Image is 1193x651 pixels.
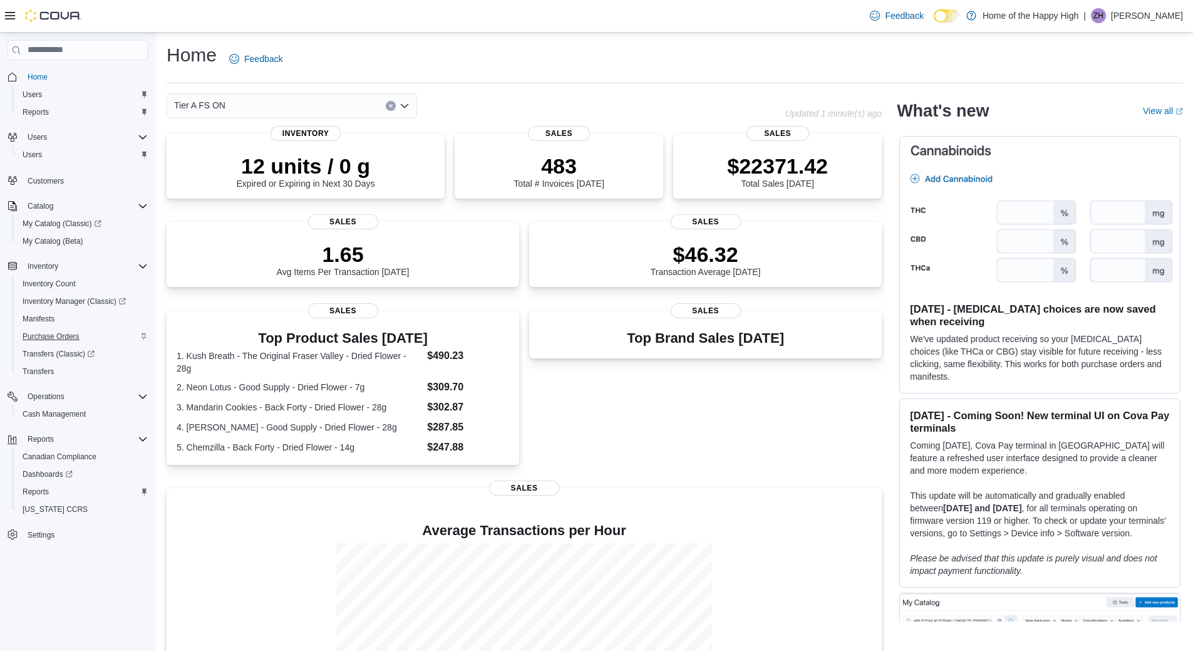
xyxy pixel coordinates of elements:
[23,409,86,419] span: Cash Management
[785,108,882,118] p: Updated 1 minute(s) ago
[386,101,396,111] button: Clear input
[910,333,1170,383] p: We've updated product receiving so your [MEDICAL_DATA] choices (like THCa or CBG) stay visible fo...
[18,346,148,362] span: Transfers (Classic)
[167,43,217,68] h1: Home
[237,154,375,189] div: Expired or Expiring in Next 30 Days
[18,294,148,309] span: Inventory Manager (Classic)
[18,105,54,120] a: Reports
[18,294,131,309] a: Inventory Manager (Classic)
[18,364,148,379] span: Transfers
[224,46,287,71] a: Feedback
[23,331,80,341] span: Purchase Orders
[13,501,153,518] button: [US_STATE] CCRS
[910,489,1170,539] p: This update will be automatically and gradually enabled between , for all terminals operating on ...
[23,279,76,289] span: Inventory Count
[23,432,148,447] span: Reports
[271,126,341,141] span: Inventory
[13,448,153,466] button: Canadian Compliance
[23,389,148,404] span: Operations
[23,199,148,214] span: Catalog
[910,409,1170,434] h3: [DATE] - Coming Soon! New terminal UI on Cova Pay terminals
[1143,106,1183,116] a: View allExternal link
[23,528,59,543] a: Settings
[18,449,101,464] a: Canadian Compliance
[18,87,148,102] span: Users
[23,107,49,117] span: Reports
[865,3,928,28] a: Feedback
[727,154,828,179] p: $22371.42
[13,483,153,501] button: Reports
[23,367,54,377] span: Transfers
[18,346,100,362] a: Transfers (Classic)
[174,98,225,113] span: Tier A FS ON
[23,259,63,274] button: Inventory
[244,53,282,65] span: Feedback
[23,389,70,404] button: Operations
[23,296,126,306] span: Inventory Manager (Classic)
[23,349,95,359] span: Transfers (Classic)
[3,68,153,86] button: Home
[427,400,509,415] dd: $302.87
[18,502,93,517] a: [US_STATE] CCRS
[18,311,148,326] span: Manifests
[910,439,1170,477] p: Coming [DATE], Cova Pay terminal in [GEOGRAPHIC_DATA] will feature a refreshed user interface des...
[18,147,148,162] span: Users
[514,154,604,179] p: 483
[23,70,53,85] a: Home
[18,87,47,102] a: Users
[671,303,741,318] span: Sales
[18,467,148,482] span: Dashboards
[727,154,828,189] div: Total Sales [DATE]
[28,176,64,186] span: Customers
[23,469,73,479] span: Dashboards
[1111,8,1183,23] p: [PERSON_NAME]
[1175,108,1183,115] svg: External link
[528,126,591,141] span: Sales
[943,503,1021,513] strong: [DATE] and [DATE]
[18,276,81,291] a: Inventory Count
[23,236,83,246] span: My Catalog (Beta)
[23,69,148,85] span: Home
[13,103,153,121] button: Reports
[277,242,410,277] div: Avg Items Per Transaction [DATE]
[3,128,153,146] button: Users
[897,101,989,121] h2: What's new
[18,105,148,120] span: Reports
[177,421,422,434] dt: 4. [PERSON_NAME] - Good Supply - Dried Flower - 28g
[3,197,153,215] button: Catalog
[400,101,410,111] button: Open list of options
[1083,8,1086,23] p: |
[308,214,378,229] span: Sales
[308,303,378,318] span: Sales
[23,259,148,274] span: Inventory
[13,293,153,310] a: Inventory Manager (Classic)
[18,311,59,326] a: Manifests
[13,405,153,423] button: Cash Management
[23,130,52,145] button: Users
[23,487,49,497] span: Reports
[18,216,148,231] span: My Catalog (Classic)
[910,303,1170,328] h3: [DATE] - [MEDICAL_DATA] choices are now saved when receiving
[18,502,148,517] span: Washington CCRS
[28,261,58,271] span: Inventory
[13,146,153,164] button: Users
[13,345,153,363] a: Transfers (Classic)
[18,234,148,249] span: My Catalog (Beta)
[18,467,78,482] a: Dashboards
[23,452,96,462] span: Canadian Compliance
[427,420,509,435] dd: $287.85
[28,72,48,82] span: Home
[8,63,148,576] nav: Complex example
[18,234,88,249] a: My Catalog (Beta)
[23,199,58,214] button: Catalog
[910,553,1157,576] em: Please be advised that this update is purely visual and does not impact payment functionality.
[746,126,809,141] span: Sales
[28,530,54,540] span: Settings
[3,388,153,405] button: Operations
[277,242,410,267] p: 1.65
[18,329,85,344] a: Purchase Orders
[13,310,153,328] button: Manifests
[885,9,923,22] span: Feedback
[1093,8,1103,23] span: ZH
[23,314,54,324] span: Manifests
